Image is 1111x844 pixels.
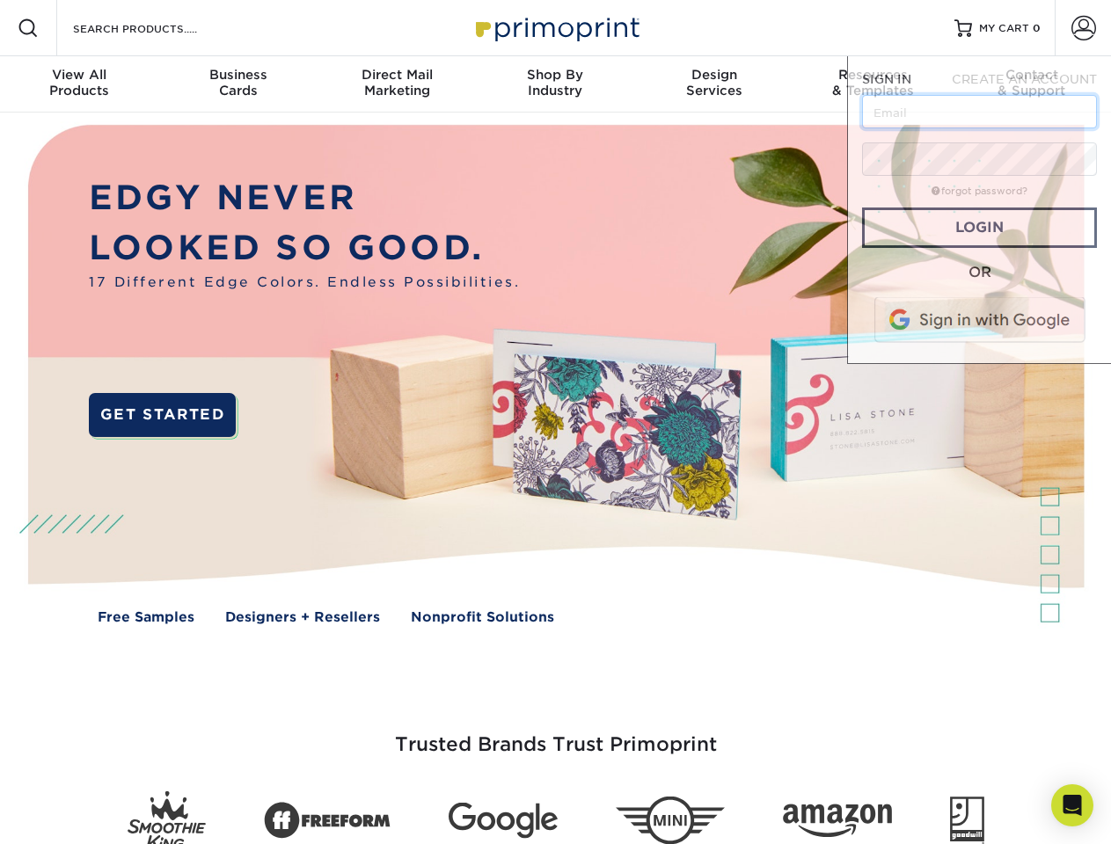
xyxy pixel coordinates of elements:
a: Login [862,207,1097,248]
a: forgot password? [932,186,1027,197]
span: CREATE AN ACCOUNT [952,72,1097,86]
a: Resources& Templates [793,56,952,113]
a: GET STARTED [89,393,236,437]
span: MY CART [979,21,1029,36]
a: Nonprofit Solutions [411,608,554,628]
a: Designers + Resellers [225,608,380,628]
div: Services [635,67,793,98]
p: LOOKED SO GOOD. [89,223,520,273]
span: Design [635,67,793,83]
div: & Templates [793,67,952,98]
p: EDGY NEVER [89,173,520,223]
a: DesignServices [635,56,793,113]
div: Cards [158,67,317,98]
img: Google [449,803,558,839]
div: Industry [476,67,634,98]
input: Email [862,95,1097,128]
div: Marketing [318,67,476,98]
input: SEARCH PRODUCTS..... [71,18,243,39]
div: OR [862,262,1097,283]
a: Direct MailMarketing [318,56,476,113]
span: 0 [1033,22,1041,34]
a: Free Samples [98,608,194,628]
span: Shop By [476,67,634,83]
span: Direct Mail [318,67,476,83]
h3: Trusted Brands Trust Primoprint [41,691,1071,777]
img: Goodwill [950,797,984,844]
a: BusinessCards [158,56,317,113]
img: Primoprint [468,9,644,47]
span: 17 Different Edge Colors. Endless Possibilities. [89,273,520,293]
span: Business [158,67,317,83]
img: Amazon [783,804,892,838]
a: Shop ByIndustry [476,56,634,113]
div: Open Intercom Messenger [1051,784,1093,826]
span: Resources [793,67,952,83]
span: SIGN IN [862,72,911,86]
